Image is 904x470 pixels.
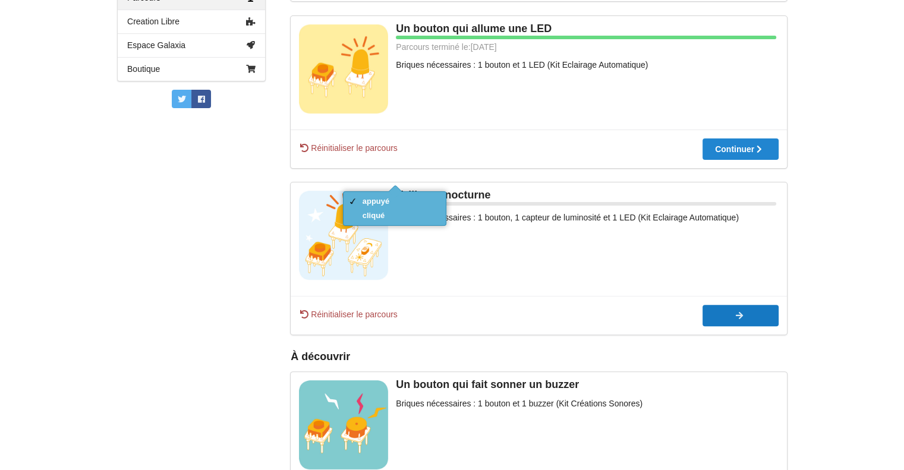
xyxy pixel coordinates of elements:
[299,188,779,202] div: Veilleuse nocturne
[363,197,390,206] div: appuyé
[299,380,388,469] img: vignettes_ve.jpg
[703,138,779,160] button: Continuer
[299,41,776,53] div: Parcours terminé le: [DATE]
[299,212,779,223] div: Briques nécessaires : 1 bouton, 1 capteur de luminosité et 1 LED (Kit Eclairage Automatique)
[299,308,398,320] span: Réinitialiser le parcours
[299,142,398,154] span: Réinitialiser le parcours
[299,378,779,392] div: Un bouton qui fait sonner un buzzer
[299,59,779,71] div: Briques nécessaires : 1 bouton et 1 LED (Kit Eclairage Automatique)
[299,22,779,36] div: Un bouton qui allume une LED
[715,145,766,153] div: Continuer
[291,350,787,364] div: À découvrir
[118,57,265,81] a: Boutique
[118,10,265,33] a: Creation Libre
[299,398,779,409] div: Briques nécessaires : 1 bouton et 1 buzzer (Kit Créations Sonores)
[299,24,388,113] img: bouton_led.jpg
[363,211,390,220] div: cliqué
[118,33,265,57] a: Espace Galaxia
[299,191,388,280] img: veilleuse+led+pcb+ok.jpg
